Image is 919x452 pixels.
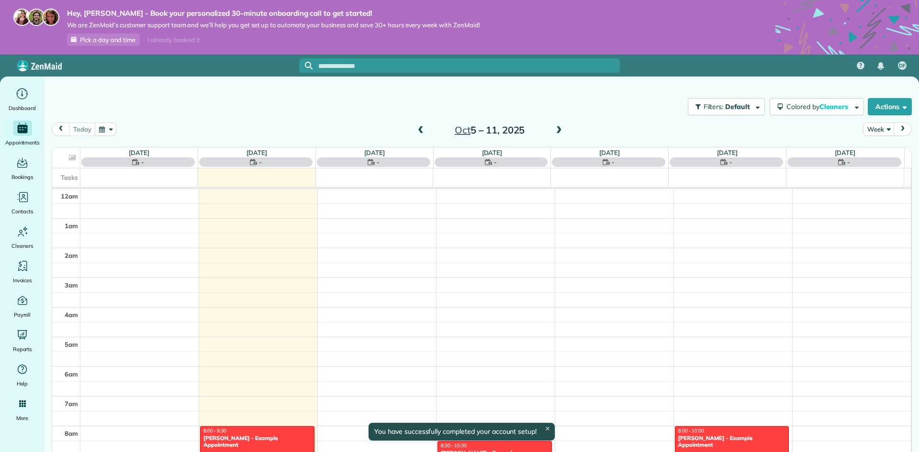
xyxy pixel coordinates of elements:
a: [DATE] [364,149,385,156]
img: jorge-587dff0eeaa6aab1f244e6dc62b8924c3b6ad411094392a53c71c6c4a576187d.jpg [28,9,45,26]
span: Bookings [11,172,34,182]
span: Appointments [5,138,40,147]
button: today [69,122,95,135]
button: prev [52,122,70,135]
span: 6am [65,370,78,378]
span: 3am [65,281,78,289]
a: Dashboard [4,86,41,113]
a: Invoices [4,258,41,285]
a: Pick a day and time [67,33,140,46]
span: Tasks [61,174,78,181]
span: - [612,157,615,167]
div: [PERSON_NAME] - Example Appointment [203,435,312,449]
a: Reports [4,327,41,354]
nav: Main [849,55,919,77]
img: maria-72a9807cf96188c08ef61303f053569d2e2a8a1cde33d635c8a3ac13582a053d.jpg [13,9,31,26]
div: [PERSON_NAME] - Example Appointment [678,435,786,449]
svg: Focus search [305,62,313,69]
a: [DATE] [717,149,738,156]
span: 8am [65,430,78,437]
span: 5am [65,341,78,348]
a: Help [4,362,41,388]
span: - [494,157,497,167]
span: DF [899,62,906,70]
span: Filters: [704,102,724,111]
h2: 5 – 11, 2025 [430,125,549,135]
a: [DATE] [482,149,503,156]
button: Actions [868,98,912,115]
span: Default [725,102,751,111]
a: [DATE] [599,149,620,156]
span: Cleaners [819,102,850,111]
span: - [377,157,380,167]
span: Colored by [786,102,852,111]
button: next [894,122,912,135]
span: Reports [13,344,32,354]
img: michelle-19f622bdf1676172e81f8f8fba1fb50e276960ebfe0243fe18214015130c80e4.jpg [42,9,59,26]
span: 2am [65,252,78,259]
a: [DATE] [835,149,855,156]
span: 1am [65,222,78,230]
a: [DATE] [129,149,149,156]
a: [DATE] [247,149,267,156]
a: Cleaners [4,224,41,251]
a: Appointments [4,121,41,147]
button: Filters: Default [688,98,765,115]
span: 4am [65,311,78,319]
div: Notifications [871,55,891,77]
button: Week [863,122,894,135]
span: Cleaners [11,241,33,251]
span: - [847,157,850,167]
span: 7am [65,400,78,408]
span: Contacts [11,207,33,216]
strong: Hey, [PERSON_NAME] - Book your personalized 30-minute onboarding call to get started! [67,9,480,18]
button: Focus search [299,62,313,69]
div: I already booked it [142,34,205,46]
button: Colored byCleaners [770,98,864,115]
span: 8:00 - 10:00 [678,428,704,434]
a: Contacts [4,189,41,216]
a: Payroll [4,293,41,320]
span: Payroll [14,310,31,320]
span: Pick a day and time [80,36,135,44]
span: - [729,157,732,167]
span: Help [17,379,28,388]
span: Oct [455,124,471,136]
a: Bookings [4,155,41,182]
a: Filters: Default [683,98,765,115]
span: - [141,157,144,167]
span: More [16,413,28,423]
div: You have successfully completed your account setup! [369,423,555,441]
span: Invoices [13,276,32,285]
span: - [259,157,262,167]
span: Dashboard [9,103,36,113]
span: 8:00 - 9:30 [203,428,226,434]
span: 12am [61,192,78,200]
span: 8:30 - 10:30 [441,442,467,449]
span: We are ZenMaid’s customer support team and we’ll help you get set up to automate your business an... [67,21,480,29]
